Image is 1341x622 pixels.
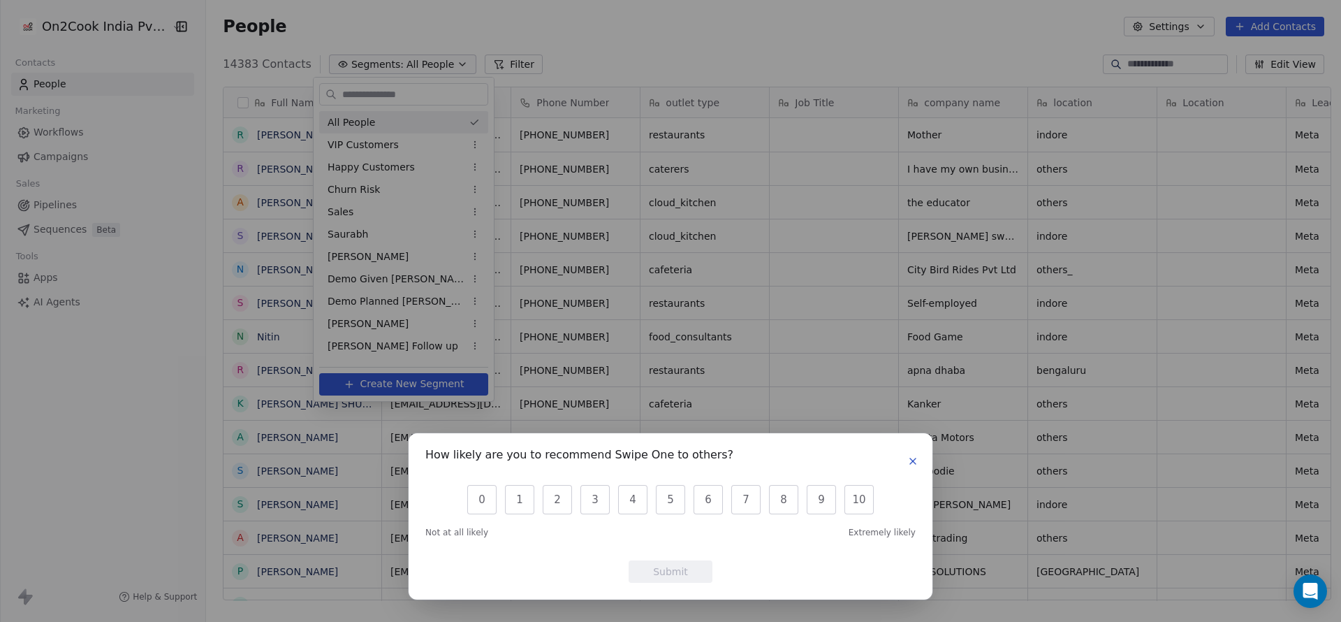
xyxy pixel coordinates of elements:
[629,560,712,583] button: Submit
[769,485,798,514] button: 8
[580,485,610,514] button: 3
[694,485,723,514] button: 6
[618,485,647,514] button: 4
[425,527,488,538] span: Not at all likely
[807,485,836,514] button: 9
[844,485,874,514] button: 10
[656,485,685,514] button: 5
[849,527,916,538] span: Extremely likely
[505,485,534,514] button: 1
[543,485,572,514] button: 2
[467,485,497,514] button: 0
[731,485,761,514] button: 7
[425,450,733,464] h1: How likely are you to recommend Swipe One to others?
